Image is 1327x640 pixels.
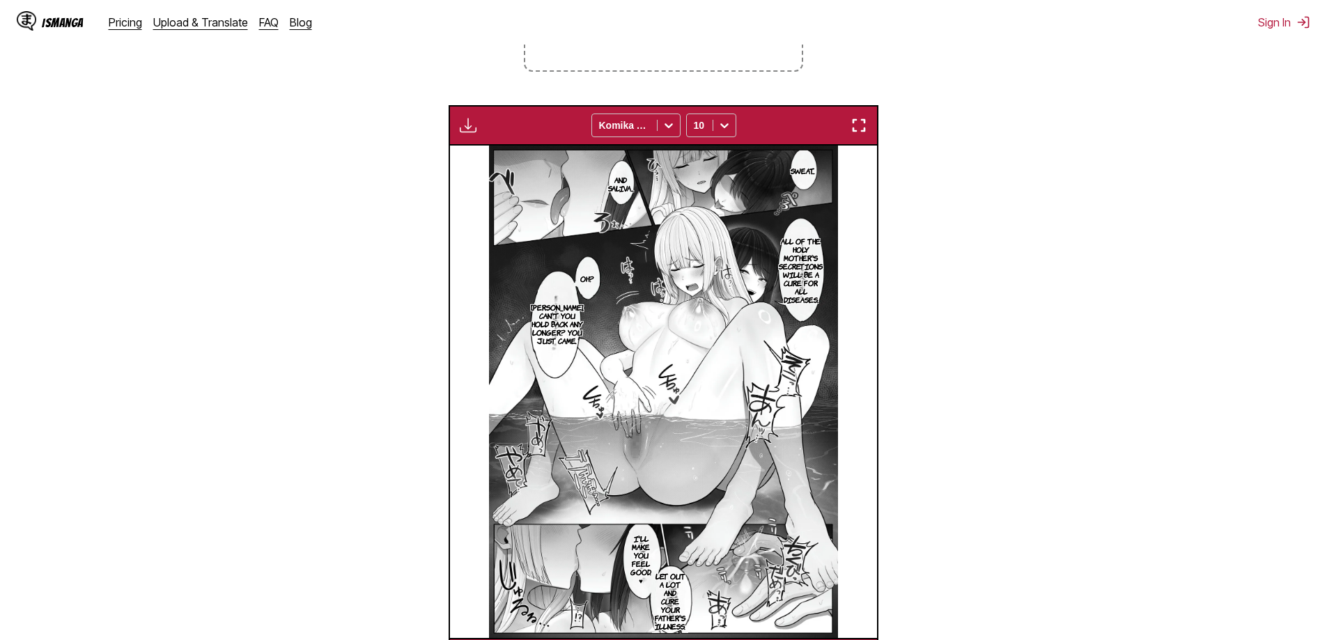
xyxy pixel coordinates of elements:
[605,173,637,195] p: And saliva...
[153,15,248,29] a: Upload & Translate
[776,234,825,306] p: All of the holy mother's secretions will be a cure for all diseases.
[1258,15,1310,29] button: Sign In
[851,117,867,134] img: Enter fullscreen
[489,146,838,638] img: Manga Panel
[17,11,109,33] a: IsManga LogoIsManga
[1296,15,1310,29] img: Sign out
[290,15,312,29] a: Blog
[788,164,818,178] p: Sweat...
[17,11,36,31] img: IsManga Logo
[628,531,654,587] p: I'll make you feel good. ♥
[42,16,84,29] div: IsManga
[528,300,587,348] p: [PERSON_NAME], can't you hold back any longer? You just came.
[460,117,476,134] img: Download translated images
[259,15,279,29] a: FAQ
[652,569,688,633] p: Let out a lot and cure your father's illness.
[109,15,142,29] a: Pricing
[577,272,597,286] p: Oh?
